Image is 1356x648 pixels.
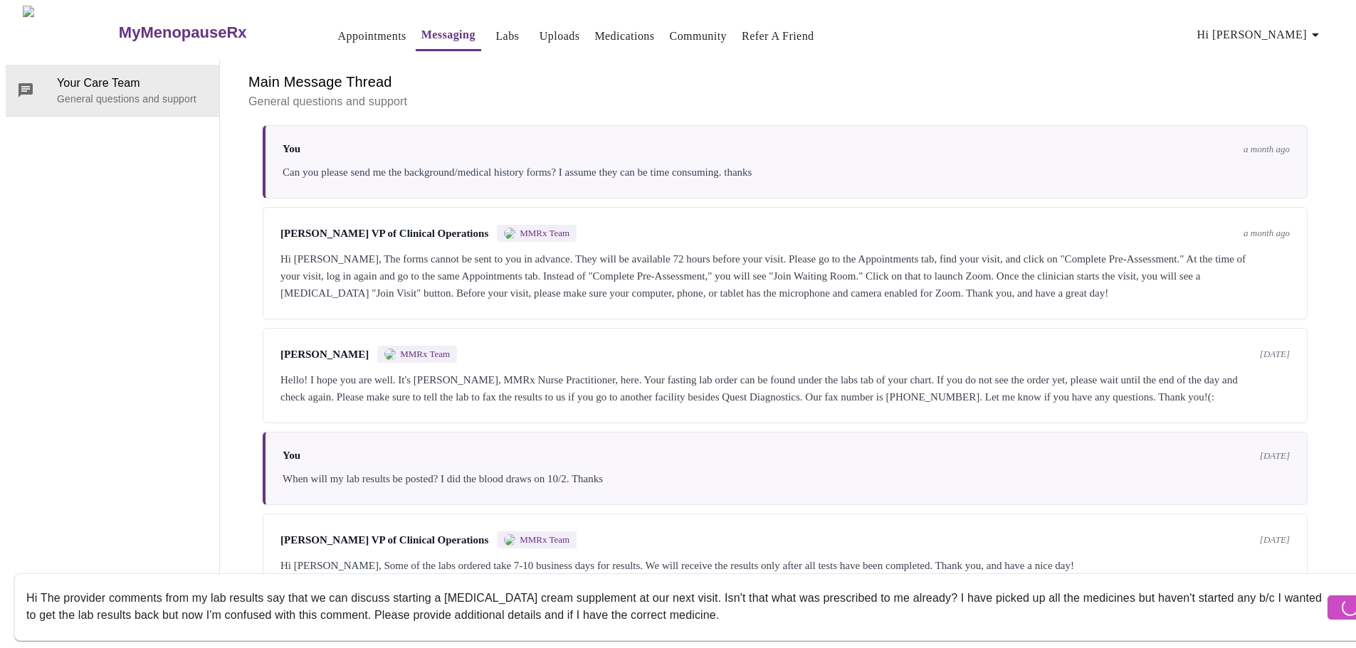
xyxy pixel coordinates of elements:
img: MMRX [504,228,515,239]
span: [PERSON_NAME] VP of Clinical Operations [280,228,488,240]
button: Appointments [332,22,412,51]
textarea: Send a message about your appointment [26,584,1324,630]
button: Hi [PERSON_NAME] [1192,21,1330,49]
a: Appointments [338,26,406,46]
span: [PERSON_NAME] [280,349,369,361]
span: a month ago [1244,228,1290,239]
a: MyMenopauseRx [117,8,303,58]
button: Refer a Friend [736,22,820,51]
a: Community [670,26,727,46]
div: Hi [PERSON_NAME], The forms cannot be sent to you in advance. They will be available 72 hours bef... [280,250,1290,302]
h6: Main Message Thread [248,70,1322,93]
button: Uploads [534,22,586,51]
button: Medications [589,22,660,51]
span: MMRx Team [520,228,569,239]
span: Your Care Team [57,75,208,92]
img: MyMenopauseRx Logo [23,6,117,59]
img: MMRX [504,534,515,546]
p: General questions and support [248,93,1322,110]
span: a month ago [1244,144,1290,155]
a: Refer a Friend [742,26,814,46]
button: Labs [485,22,530,51]
span: [DATE] [1260,349,1290,360]
a: Labs [495,26,519,46]
p: General questions and support [57,92,208,106]
span: You [283,450,300,462]
h3: MyMenopauseRx [119,23,247,42]
div: When will my lab results be posted? I did the blood draws on 10/2. Thanks [283,470,1290,487]
button: Messaging [416,21,481,51]
a: Uploads [540,26,580,46]
div: Can you please send me the background/medical history forms? I assume they can be time consuming.... [283,164,1290,181]
span: [PERSON_NAME] VP of Clinical Operations [280,534,488,546]
div: Hi [PERSON_NAME], Some of the labs ordered take 7-10 business days for results. We will receive t... [280,557,1290,574]
button: Community [664,22,733,51]
a: Messaging [421,25,475,45]
span: Hi [PERSON_NAME] [1197,25,1324,45]
span: [DATE] [1260,534,1290,546]
span: MMRx Team [520,534,569,546]
a: Medications [594,26,654,46]
span: [DATE] [1260,450,1290,462]
div: Hello! I hope you are well. It's [PERSON_NAME], MMRx Nurse Practitioner, here. Your fasting lab o... [280,371,1290,405]
img: MMRX [384,349,396,360]
div: Your Care TeamGeneral questions and support [6,65,219,116]
span: You [283,143,300,155]
span: MMRx Team [400,349,450,360]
